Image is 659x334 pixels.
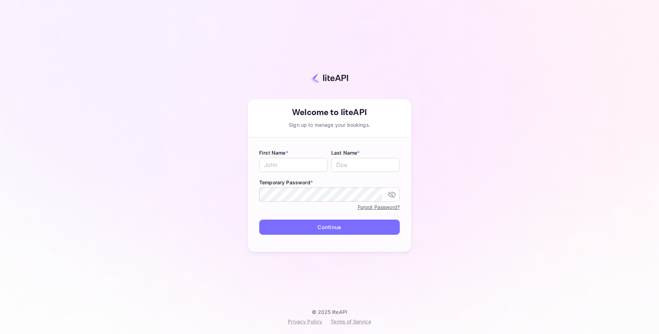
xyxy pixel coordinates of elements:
[331,318,371,325] div: Terms of Service
[259,158,328,172] input: John
[259,220,400,235] button: Continue
[288,318,322,325] div: Privacy Policy
[259,179,400,186] label: Temporary Password
[259,149,328,156] label: First Name
[331,158,400,172] input: Doe
[248,121,411,129] div: Sign up to manage your bookings.
[358,203,400,211] a: Forgot Password?
[248,106,411,119] div: Welcome to liteAPI
[312,309,347,315] p: © 2025 liteAPI
[385,187,399,202] button: toggle password visibility
[311,73,348,83] img: liteapi
[331,149,400,156] label: Last Name
[358,204,400,210] a: Forgot Password?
